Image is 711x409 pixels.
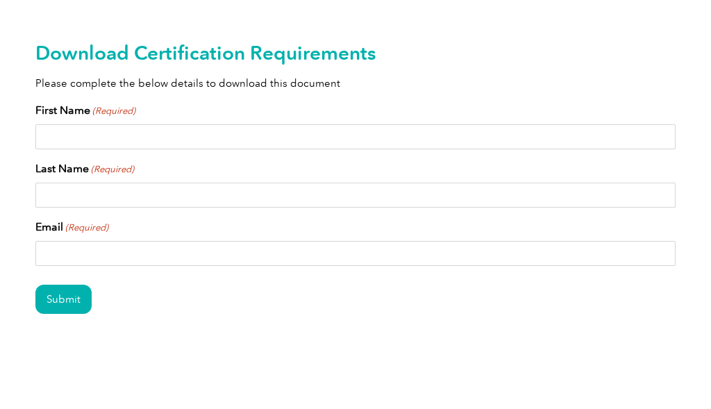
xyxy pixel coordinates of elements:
span: (Required) [65,221,109,235]
p: Please complete the below details to download this document [35,76,676,91]
span: (Required) [92,104,136,118]
h2: Download Certification Requirements [35,42,676,64]
span: (Required) [90,162,135,176]
input: Submit [35,285,92,314]
label: Last Name [35,160,134,177]
label: Email [35,219,108,235]
label: First Name [35,102,135,119]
